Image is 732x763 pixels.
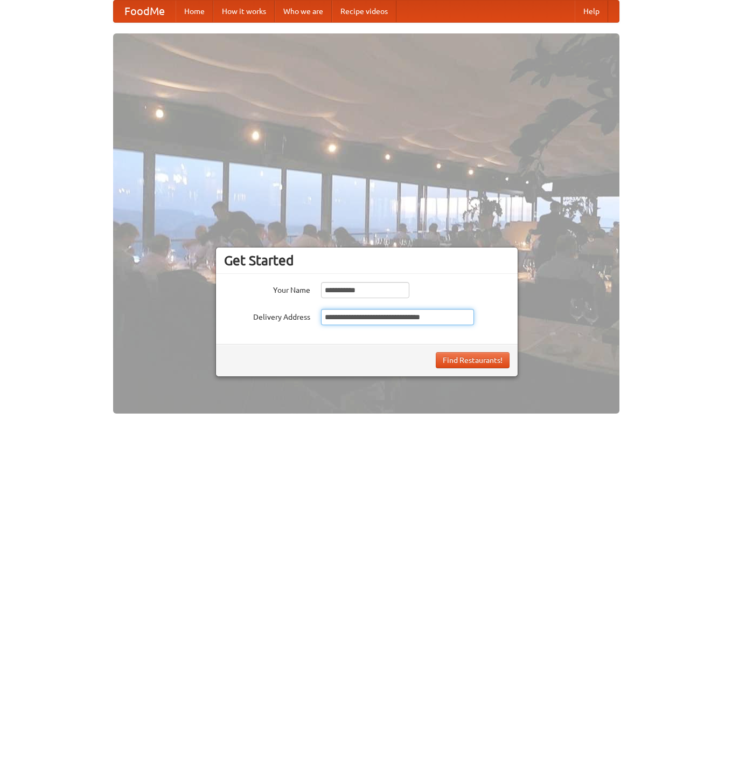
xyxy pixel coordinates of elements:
a: Help [575,1,608,22]
button: Find Restaurants! [436,352,510,368]
a: Home [176,1,213,22]
label: Your Name [224,282,310,295]
a: Who we are [275,1,332,22]
label: Delivery Address [224,309,310,322]
h3: Get Started [224,252,510,269]
a: How it works [213,1,275,22]
a: Recipe videos [332,1,396,22]
a: FoodMe [114,1,176,22]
